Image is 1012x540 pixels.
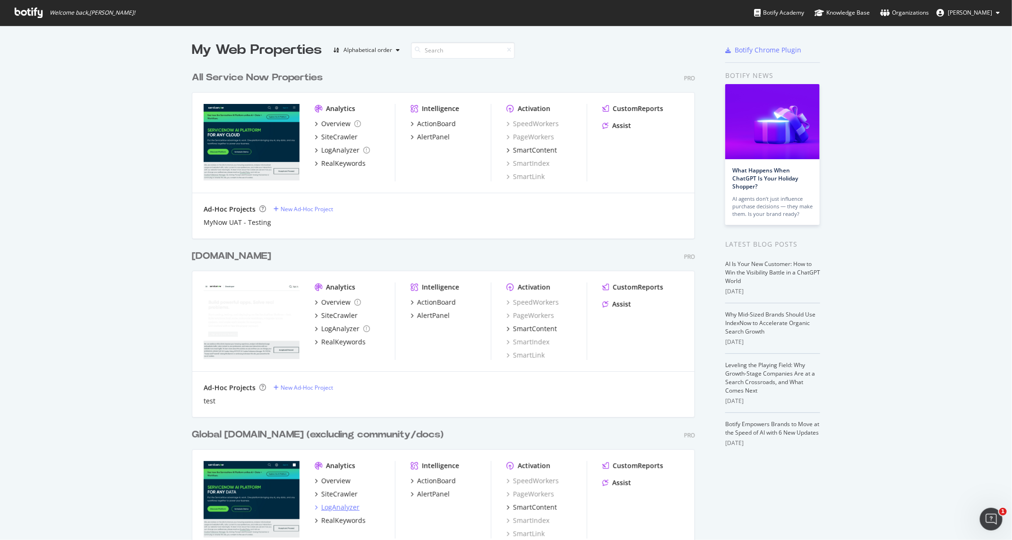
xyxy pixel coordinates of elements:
[612,300,631,309] div: Assist
[518,104,550,113] div: Activation
[411,489,450,499] a: AlertPanel
[192,428,447,442] a: Global [DOMAIN_NAME] (excluding community/docs)
[315,132,358,142] a: SiteCrawler
[613,461,663,471] div: CustomReports
[602,283,663,292] a: CustomReports
[506,132,554,142] a: PageWorkers
[725,260,820,285] a: AI Is Your New Customer: How to Win the Visibility Battle in a ChatGPT World
[735,45,801,55] div: Botify Chrome Plugin
[506,119,559,129] div: SpeedWorkers
[725,239,820,249] div: Latest Blog Posts
[506,489,554,499] a: PageWorkers
[513,324,557,334] div: SmartContent
[315,516,366,525] a: RealKeywords
[815,8,870,17] div: Knowledge Base
[513,146,557,155] div: SmartContent
[315,489,358,499] a: SiteCrawler
[192,249,275,263] a: [DOMAIN_NAME]
[326,283,355,292] div: Analytics
[274,384,333,392] a: New Ad-Hoc Project
[192,71,323,85] div: All Service Now Properties
[684,74,695,82] div: Pro
[315,503,360,512] a: LogAnalyzer
[684,253,695,261] div: Pro
[506,146,557,155] a: SmartContent
[274,205,333,213] a: New Ad-Hoc Project
[192,249,271,263] div: [DOMAIN_NAME]
[417,298,456,307] div: ActionBoard
[506,529,545,539] a: SmartLink
[506,476,559,486] a: SpeedWorkers
[506,351,545,360] div: SmartLink
[422,461,459,471] div: Intelligence
[321,132,358,142] div: SiteCrawler
[321,119,351,129] div: Overview
[281,384,333,392] div: New Ad-Hoc Project
[732,195,813,218] div: AI agents don’t just influence purchase decisions — they make them. Is your brand ready?
[725,361,815,394] a: Leveling the Playing Field: Why Growth-Stage Companies Are at a Search Crossroads, and What Comes...
[321,159,366,168] div: RealKeywords
[613,104,663,113] div: CustomReports
[612,121,631,130] div: Assist
[204,283,300,359] img: developer.servicenow.com
[192,71,326,85] a: All Service Now Properties
[980,508,1003,531] iframe: Intercom live chat
[602,300,631,309] a: Assist
[999,508,1007,515] span: 1
[725,70,820,81] div: Botify news
[417,132,450,142] div: AlertPanel
[315,119,361,129] a: Overview
[506,311,554,320] a: PageWorkers
[192,428,444,442] div: Global [DOMAIN_NAME] (excluding community/docs)
[204,218,271,227] div: MyNow UAT - Testing
[513,503,557,512] div: SmartContent
[411,132,450,142] a: AlertPanel
[948,9,992,17] span: Tim Manalo
[417,311,450,320] div: AlertPanel
[321,516,366,525] div: RealKeywords
[315,337,366,347] a: RealKeywords
[50,9,135,17] span: Welcome back, [PERSON_NAME] !
[506,298,559,307] a: SpeedWorkers
[281,205,333,213] div: New Ad-Hoc Project
[602,121,631,130] a: Assist
[417,119,456,129] div: ActionBoard
[506,159,549,168] a: SmartIndex
[411,311,450,320] a: AlertPanel
[725,338,820,346] div: [DATE]
[315,311,358,320] a: SiteCrawler
[321,146,360,155] div: LogAnalyzer
[204,396,215,406] a: test
[417,489,450,499] div: AlertPanel
[506,516,549,525] a: SmartIndex
[422,104,459,113] div: Intelligence
[411,476,456,486] a: ActionBoard
[326,104,355,113] div: Analytics
[506,337,549,347] div: SmartIndex
[315,159,366,168] a: RealKeywords
[192,41,322,60] div: My Web Properties
[315,298,361,307] a: Overview
[321,337,366,347] div: RealKeywords
[725,439,820,447] div: [DATE]
[754,8,804,17] div: Botify Academy
[315,146,370,155] a: LogAnalyzer
[613,283,663,292] div: CustomReports
[204,205,256,214] div: Ad-Hoc Projects
[321,503,360,512] div: LogAnalyzer
[321,298,351,307] div: Overview
[315,324,370,334] a: LogAnalyzer
[321,324,360,334] div: LogAnalyzer
[725,45,801,55] a: Botify Chrome Plugin
[880,8,929,17] div: Organizations
[321,489,358,499] div: SiteCrawler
